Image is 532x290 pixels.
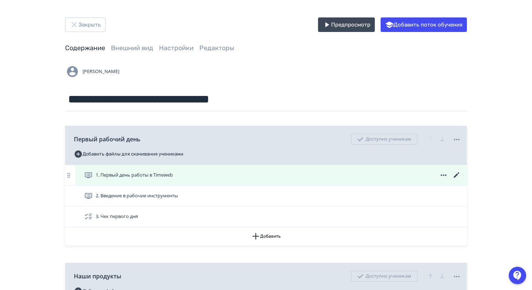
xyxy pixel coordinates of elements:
[74,148,183,160] button: Добавить файлы для скачивания учениками
[351,134,417,145] div: Доступно ученикам
[381,17,467,32] button: Добавить поток обучения
[65,227,467,245] button: Добавить
[96,192,178,200] span: 2. Введение в рабочие инструменты
[199,44,234,52] a: Редакторы
[159,44,194,52] a: Настройки
[74,272,121,281] span: Наши продукты
[65,44,105,52] a: Содержание
[83,68,119,75] span: [PERSON_NAME]
[318,17,375,32] button: Предпросмотр
[111,44,153,52] a: Внешний вид
[96,172,173,179] span: 1. Первый день работы в Timeweb
[351,271,417,282] div: Доступно ученикам
[74,135,140,144] span: Первый рабочий день
[65,206,467,227] div: 3. Чек первого дня
[96,213,138,220] span: 3. Чек первого дня
[65,17,106,32] button: Закрыть
[65,186,467,206] div: 2. Введение в рабочие инструменты
[65,165,467,186] div: 1. Первый день работы в Timeweb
